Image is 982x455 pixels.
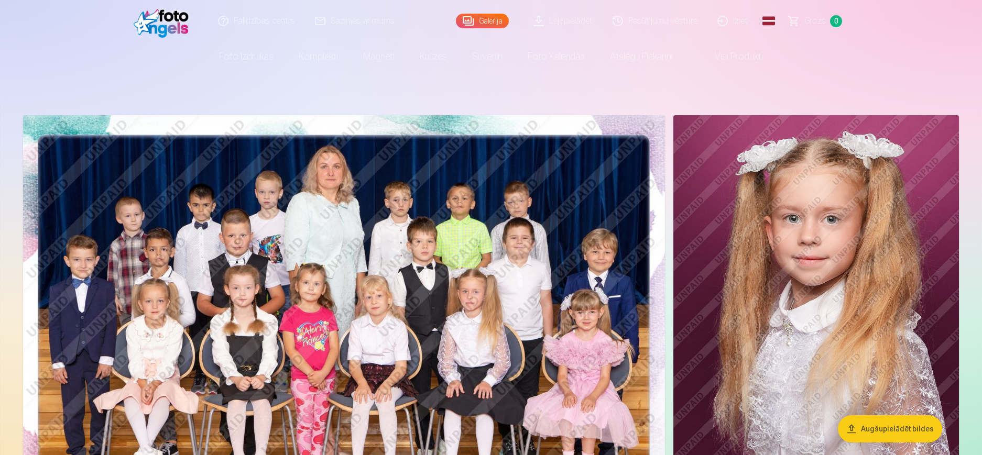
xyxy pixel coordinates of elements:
[515,42,597,71] a: Foto kalendāri
[460,42,515,71] a: Suvenīri
[597,42,685,71] a: Atslēgu piekariņi
[456,14,509,28] a: Galerija
[206,42,286,71] a: Foto izdrukas
[804,15,826,27] span: Grozs
[407,42,460,71] a: Krūzes
[838,415,942,442] button: Augšupielādēt bildes
[351,42,407,71] a: Magnēti
[286,42,351,71] a: Komplekti
[134,4,194,38] img: /fa1
[830,15,842,27] span: 0
[685,42,776,71] a: Visi produkti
